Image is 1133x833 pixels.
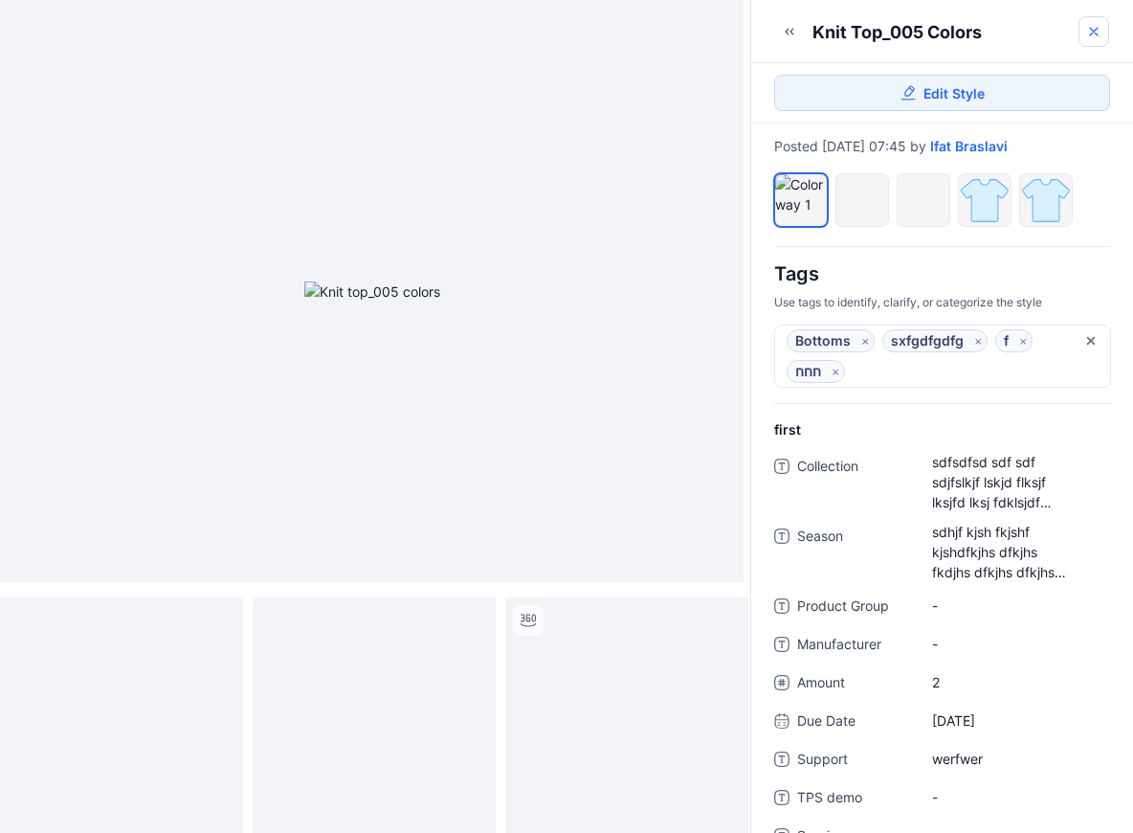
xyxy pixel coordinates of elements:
[797,595,912,621] span: Product Group
[751,262,1133,285] h4: Tags
[812,20,982,44] div: Knit top_005 colors
[1015,333,1032,349] svg: Remove tag
[1083,333,1099,349] div: Remove all tags
[797,671,912,698] span: Amount
[891,329,979,352] span: sxfgdfgdfg
[797,748,912,775] span: Support
[958,173,1011,227] div: New Colorway
[932,452,1098,512] span: sdfsdfsd sdf sdf sdjfslkjf lskjd flksjf lksjfd lksj fdklsjdf lksjflk s
[774,173,828,227] div: Colorway 1
[932,749,1098,769] span: werfwer
[1078,16,1109,47] a: Close Style Presentation
[304,281,440,302] img: Knit top_005 colors
[1004,329,1024,352] span: f
[774,75,1110,111] a: Edit Style
[923,83,985,103] span: Edit Style
[897,173,950,227] div: Colorway 3
[797,525,912,583] span: Season
[774,139,1110,154] div: Posted [DATE] 07:45 by
[932,710,1098,731] span: [DATE]
[970,333,987,349] svg: Remove tag
[930,139,1008,154] a: Ifat Braslavi
[1019,173,1073,227] div: New Colorway
[795,360,836,383] span: חחח
[835,173,889,227] div: Colorway 2
[932,787,1098,807] span: -
[932,596,1098,616] span: -
[797,455,912,513] span: Collection
[932,634,1098,654] span: -
[828,364,844,380] svg: Remove tag
[857,333,874,349] svg: Remove tag
[797,786,912,813] span: TPS demo
[795,329,866,352] span: Bottoms
[751,293,1133,313] p: Use tags to identify, clarify, or categorize the style
[774,419,801,439] span: first
[932,672,1098,692] span: 2
[932,522,1098,582] span: sdhjf kjsh fkjshf kjshdfkjhs dfkjhs fkdjhs dfkjhs dfkjhs dfkjhs kjdfhskjdf
[774,16,805,47] button: Minimize
[797,709,912,736] span: Due Date
[797,633,912,660] span: Manufacturer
